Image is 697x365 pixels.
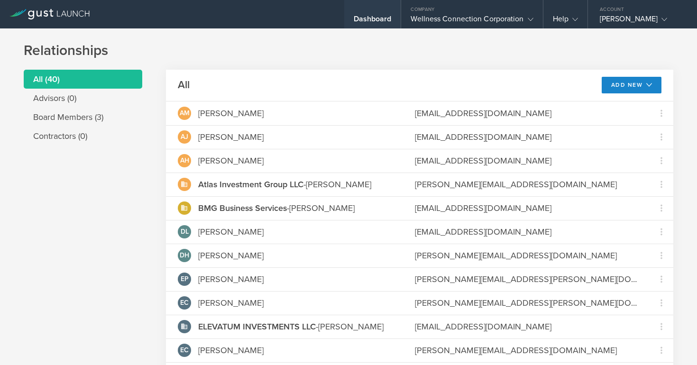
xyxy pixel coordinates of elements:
div: [PERSON_NAME] [198,249,264,262]
span: DH [180,252,189,259]
div: [EMAIL_ADDRESS][DOMAIN_NAME] [415,131,638,143]
span: - [198,203,289,213]
strong: BMG Business Services [198,203,287,213]
div: Dashboard [354,14,392,28]
span: EP [181,276,189,283]
div: [EMAIL_ADDRESS][DOMAIN_NAME] [415,226,638,238]
span: - [198,321,318,332]
div: [EMAIL_ADDRESS][DOMAIN_NAME] [415,202,638,214]
div: [PERSON_NAME] [600,14,680,28]
span: - [198,179,306,190]
span: DL [181,228,189,235]
div: [PERSON_NAME] [198,344,264,356]
div: [PERSON_NAME] [198,155,264,167]
div: [PERSON_NAME] [198,226,264,238]
li: All (40) [24,70,142,89]
div: [PERSON_NAME][EMAIL_ADDRESS][DOMAIN_NAME] [415,249,638,262]
span: AJ [181,134,188,140]
div: [EMAIL_ADDRESS][DOMAIN_NAME] [415,320,638,333]
div: [PERSON_NAME] [198,131,264,143]
div: Help [553,14,578,28]
div: [PERSON_NAME] [198,273,264,285]
h1: Relationships [24,41,673,60]
li: Advisors (0) [24,89,142,108]
div: [PERSON_NAME] [198,320,384,333]
div: [EMAIL_ADDRESS][DOMAIN_NAME] [415,107,638,119]
div: [PERSON_NAME] [198,202,355,214]
div: [PERSON_NAME] [198,107,264,119]
span: EC [180,347,189,354]
div: [EMAIL_ADDRESS][DOMAIN_NAME] [415,155,638,167]
h2: All [178,78,190,92]
span: AH [180,157,189,164]
span: EC [180,300,189,306]
strong: ELEVATUM INVESTMENTS LLC [198,321,316,332]
li: Contractors (0) [24,127,142,146]
li: Board Members (3) [24,108,142,127]
div: [PERSON_NAME][EMAIL_ADDRESS][DOMAIN_NAME] [415,178,638,191]
span: AM [180,110,190,117]
div: [PERSON_NAME][EMAIL_ADDRESS][PERSON_NAME][DOMAIN_NAME] [415,273,638,285]
div: [PERSON_NAME] [198,297,264,309]
div: [PERSON_NAME] [198,178,371,191]
div: [PERSON_NAME][EMAIL_ADDRESS][DOMAIN_NAME] [415,344,638,356]
strong: Atlas Investment Group LLC [198,179,303,190]
button: Add New [602,77,662,93]
div: [PERSON_NAME][EMAIL_ADDRESS][PERSON_NAME][DOMAIN_NAME] [415,297,638,309]
div: Wellness Connection Corporation [411,14,533,28]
